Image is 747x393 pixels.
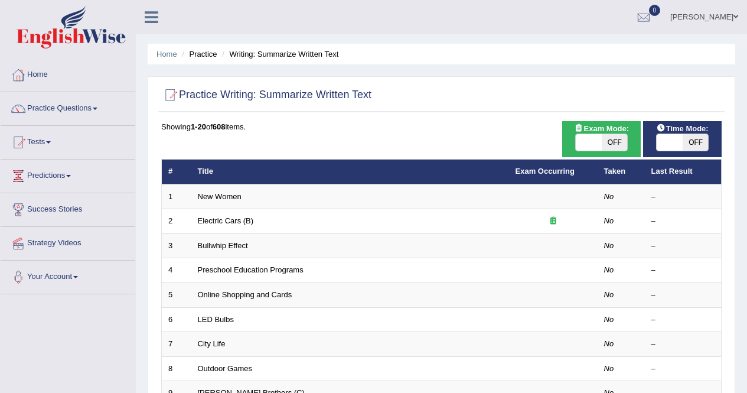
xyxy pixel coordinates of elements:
[651,290,715,301] div: –
[598,160,645,184] th: Taken
[652,122,713,135] span: Time Mode:
[198,290,292,299] a: Online Shopping and Cards
[162,160,191,184] th: #
[161,121,722,132] div: Showing of items.
[162,233,191,258] td: 3
[162,184,191,209] td: 1
[162,332,191,357] td: 7
[651,265,715,276] div: –
[213,122,226,131] b: 608
[162,283,191,308] td: 5
[1,227,135,256] a: Strategy Videos
[191,122,206,131] b: 1-20
[179,48,217,60] li: Practice
[604,241,614,250] em: No
[570,122,634,135] span: Exam Mode:
[602,134,628,151] span: OFF
[604,265,614,274] em: No
[162,356,191,381] td: 8
[604,339,614,348] em: No
[162,307,191,332] td: 6
[198,364,253,373] a: Outdoor Games
[219,48,338,60] li: Writing: Summarize Written Text
[1,261,135,290] a: Your Account
[604,364,614,373] em: No
[649,5,661,16] span: 0
[198,216,254,225] a: Electric Cars (B)
[604,290,614,299] em: No
[651,191,715,203] div: –
[198,339,226,348] a: City Life
[162,258,191,283] td: 4
[562,121,641,157] div: Show exams occurring in exams
[651,339,715,350] div: –
[191,160,509,184] th: Title
[1,92,135,122] a: Practice Questions
[604,216,614,225] em: No
[651,216,715,227] div: –
[1,126,135,155] a: Tests
[198,192,242,201] a: New Women
[604,315,614,324] em: No
[198,315,234,324] a: LED Bulbs
[156,50,177,59] a: Home
[1,160,135,189] a: Predictions
[604,192,614,201] em: No
[683,134,709,151] span: OFF
[651,314,715,326] div: –
[651,363,715,375] div: –
[516,167,575,176] a: Exam Occurring
[198,241,248,250] a: Bullwhip Effect
[1,193,135,223] a: Success Stories
[162,209,191,234] td: 2
[161,86,371,104] h2: Practice Writing: Summarize Written Text
[651,241,715,252] div: –
[1,59,135,88] a: Home
[516,216,591,227] div: Exam occurring question
[198,265,304,274] a: Preschool Education Programs
[645,160,722,184] th: Last Result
